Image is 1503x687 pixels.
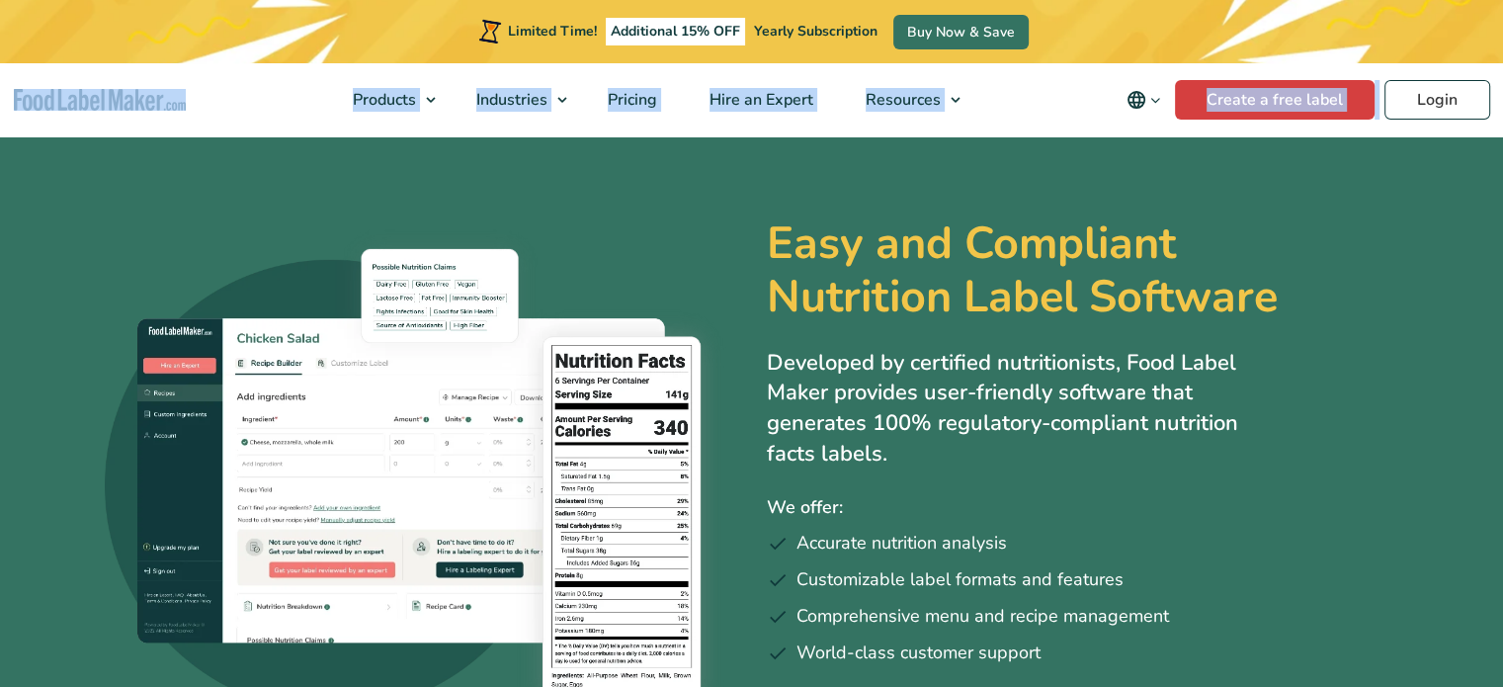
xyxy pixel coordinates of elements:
[327,63,446,136] a: Products
[704,89,815,111] span: Hire an Expert
[796,603,1169,630] span: Comprehensive menu and recipe management
[767,217,1354,324] h1: Easy and Compliant Nutrition Label Software
[684,63,835,136] a: Hire an Expert
[606,18,745,45] span: Additional 15% OFF
[602,89,659,111] span: Pricing
[508,22,597,41] span: Limited Time!
[1113,80,1175,120] button: Change language
[840,63,970,136] a: Resources
[582,63,679,136] a: Pricing
[14,89,186,112] a: Food Label Maker homepage
[470,89,549,111] span: Industries
[893,15,1029,49] a: Buy Now & Save
[796,566,1124,593] span: Customizable label formats and features
[796,640,1041,666] span: World-class customer support
[451,63,577,136] a: Industries
[1175,80,1375,120] a: Create a free label
[767,493,1399,522] p: We offer:
[860,89,943,111] span: Resources
[767,348,1281,470] p: Developed by certified nutritionists, Food Label Maker provides user-friendly software that gener...
[347,89,418,111] span: Products
[754,22,877,41] span: Yearly Subscription
[1384,80,1490,120] a: Login
[796,530,1007,557] span: Accurate nutrition analysis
